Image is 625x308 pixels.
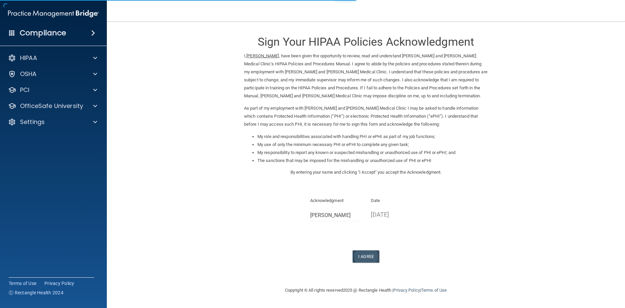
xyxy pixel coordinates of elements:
[310,197,361,205] p: Acknowledgment
[8,86,97,94] a: PCI
[8,118,97,126] a: Settings
[20,70,37,78] p: OSHA
[20,102,83,110] p: OfficeSafe University
[8,102,97,110] a: OfficeSafe University
[9,289,63,296] span: Ⓒ Rectangle Health 2024
[8,54,97,62] a: HIPAA
[371,197,422,205] p: Date
[244,280,488,301] div: Copyright © All rights reserved 2025 @ Rectangle Health | |
[257,149,488,157] li: My responsibility to report any known or suspected mishandling or unauthorized use of PHI or ePHI...
[44,280,74,287] a: Privacy Policy
[244,52,488,100] p: I, , have been given the opportunity to review, read and understand [PERSON_NAME] and [PERSON_NAM...
[371,209,422,220] p: [DATE]
[20,86,29,94] p: PCI
[244,104,488,128] p: As part of my employment with [PERSON_NAME] and [PERSON_NAME] Medical Clinic I may be asked to ha...
[20,118,45,126] p: Settings
[244,36,488,48] h3: Sign Your HIPAA Policies Acknowledgment
[310,209,361,221] input: Full Name
[244,168,488,176] p: By entering your name and clicking "I Accept" you accept the Acknowledgment.
[353,250,379,263] button: I Agree
[257,141,488,149] li: My use of only the minimum necessary PHI or ePHI to complete any given task;
[257,133,488,141] li: My role and responsibilities associated with handling PHI or ePHI as part of my job functions;
[8,70,97,78] a: OSHA
[421,288,447,293] a: Terms of Use
[20,54,37,62] p: HIPAA
[257,157,488,165] li: The sanctions that may be imposed for the mishandling or unauthorized use of PHI or ePHI
[8,7,99,20] img: PMB logo
[20,28,66,38] h4: Compliance
[246,53,279,58] ins: [PERSON_NAME]
[9,280,36,287] a: Terms of Use
[393,288,420,293] a: Privacy Policy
